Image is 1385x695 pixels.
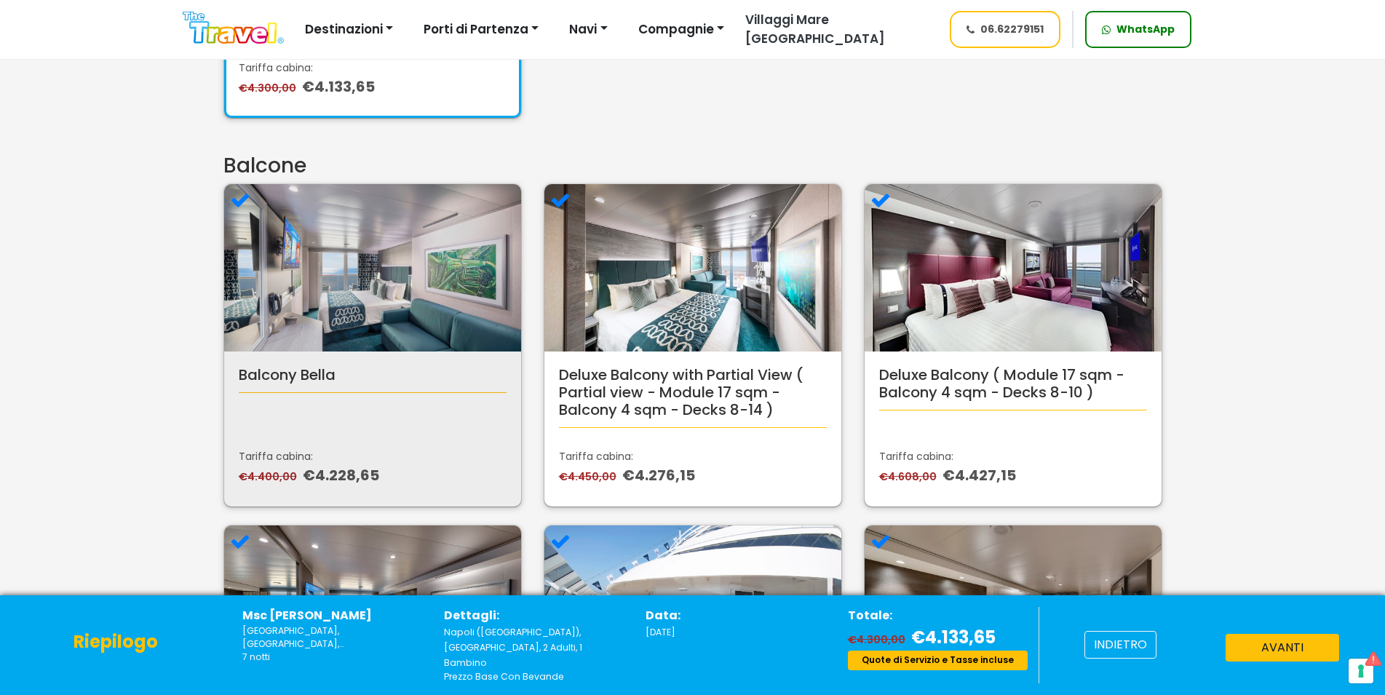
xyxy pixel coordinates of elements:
p: Tariffa cabina: [239,449,507,464]
span: €4.228,65 [303,465,379,485]
span: Napoli ([GEOGRAPHIC_DATA]),[GEOGRAPHIC_DATA], 2 Adulti, 1 Bambino [444,626,582,669]
img: BA.webp [865,525,1162,693]
p: Dettagli: [444,607,624,624]
p: Totale: [848,607,1028,624]
p: Tariffa cabina: [559,449,827,464]
h4: Riepilogo [74,632,158,653]
small: Naples,Livorno,Marseille,Barcelona,La Goulette,Palermo,Naples [242,624,422,651]
div: Quote di Servizio e Tasse incluse [848,651,1028,671]
span: €4.450,00 [559,469,620,484]
span: WhatsApp [1116,22,1175,37]
p: Tariffa cabina: [879,449,1147,464]
img: BR1.webp [865,184,1162,352]
img: Logo The Travel [183,12,284,44]
button: Porti di Partenza [414,15,548,44]
span: €4.276,15 [622,465,695,485]
img: BP.webp [544,184,841,352]
p: Data: [646,607,825,624]
img: BB.webp [224,184,521,352]
button: Destinazioni [295,15,402,44]
img: BR3.webp [544,525,841,693]
p: Prezzo Base Con Bevande [444,670,624,683]
span: €4.608,00 [879,469,940,484]
p: 7 notti [242,651,422,664]
h5: Deluxe Balcony with Partial View ( Partial view - Module 17 sqm - Balcony 4 sqm - Decks 8-14 ) [559,366,827,418]
button: Navi [560,15,616,44]
button: indietro [1084,631,1156,659]
p: Msc [PERSON_NAME] [242,607,422,624]
h5: Deluxe Balcony ( Module 17 sqm - Balcony 4 sqm - Decks 8-10 ) [879,366,1147,401]
button: avanti [1226,634,1339,662]
h5: Balcony Bella [239,366,507,384]
span: [DATE] [646,626,675,638]
span: €4.400,00 [239,469,301,484]
span: €4.300,00 [848,632,909,647]
h3: Balcone [223,154,1162,178]
img: BR2.webp [224,525,521,693]
a: 06.62279151 [950,11,1060,48]
a: Villaggi Mare [GEOGRAPHIC_DATA] [734,11,937,48]
button: Compagnie [629,15,734,44]
a: WhatsApp [1085,11,1191,48]
span: Villaggi Mare [GEOGRAPHIC_DATA] [745,11,885,47]
span: €4.133,65 [911,625,996,649]
span: €4.427,15 [942,465,1016,485]
span: 06.62279151 [980,22,1044,37]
